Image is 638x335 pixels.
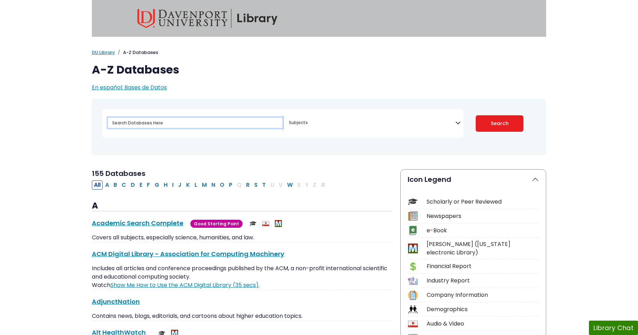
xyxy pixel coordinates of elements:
p: Covers all subjects, especially science, humanities, and law. [92,233,392,242]
button: Filter Results F [145,180,152,190]
div: Financial Report [427,262,539,271]
img: Scholarly or Peer Reviewed [250,220,257,227]
div: Industry Report [427,276,539,285]
div: e-Book [427,226,539,235]
button: Filter Results N [209,180,217,190]
button: Filter Results R [244,180,252,190]
button: Filter Results O [218,180,226,190]
button: Filter Results B [111,180,119,190]
textarea: Search [289,121,455,126]
h1: A-Z Databases [92,63,546,76]
button: Filter Results E [137,180,144,190]
nav: breadcrumb [92,49,546,56]
a: Link opens in new window [110,281,259,289]
img: Icon MeL (Michigan electronic Library) [408,244,418,253]
span: 155 Databases [92,169,145,178]
button: Filter Results D [129,180,137,190]
button: Submit for Search Results [476,115,524,132]
img: Icon Demographics [408,305,418,314]
div: [PERSON_NAME] ([US_STATE] electronic Library) [427,240,539,257]
div: Scholarly or Peer Reviewed [427,198,539,206]
img: Icon Scholarly or Peer Reviewed [408,197,418,206]
img: Icon e-Book [408,226,418,235]
span: Good Starting Point [190,220,243,228]
div: Newspapers [427,212,539,220]
a: Academic Search Complete [92,219,183,227]
li: A-Z Databases [115,49,158,56]
div: Audio & Video [427,320,539,328]
button: Filter Results M [200,180,209,190]
button: Filter Results G [152,180,161,190]
nav: Search filters [92,99,546,155]
img: Icon Newspapers [408,211,418,221]
img: Icon Industry Report [408,276,418,286]
button: Library Chat [589,321,638,335]
button: Icon Legend [401,170,546,189]
img: Audio & Video [262,220,269,227]
p: Contains news, blogs, editorials, and cartoons about higher education topics. [92,312,392,320]
button: Filter Results P [227,180,235,190]
a: DU Library [92,49,115,56]
div: Demographics [427,305,539,314]
img: Icon Financial Report [408,262,418,271]
div: Alpha-list to filter by first letter of database name [92,180,328,189]
a: ACM Digital Library - Association for Computing Machinery [92,249,284,258]
button: Filter Results C [120,180,128,190]
button: Filter Results H [162,180,170,190]
a: AdjunctNation [92,297,140,306]
img: Davenport University Library [137,9,278,28]
img: Icon Company Information [408,290,418,300]
button: Filter Results T [260,180,268,190]
button: Filter Results A [103,180,111,190]
button: Filter Results K [184,180,192,190]
a: En español: Bases de Datos [92,83,167,91]
button: Filter Results S [252,180,260,190]
h3: A [92,201,392,211]
p: Includes all articles and conference proceedings published by the ACM, a non-profit international... [92,264,392,289]
button: Filter Results W [285,180,295,190]
img: MeL (Michigan electronic Library) [275,220,282,227]
div: Company Information [427,291,539,299]
button: Filter Results I [170,180,176,190]
button: All [92,180,103,190]
img: Icon Audio & Video [408,319,418,329]
button: Filter Results J [176,180,184,190]
button: Filter Results L [192,180,199,190]
input: Search database by title or keyword [108,118,283,128]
